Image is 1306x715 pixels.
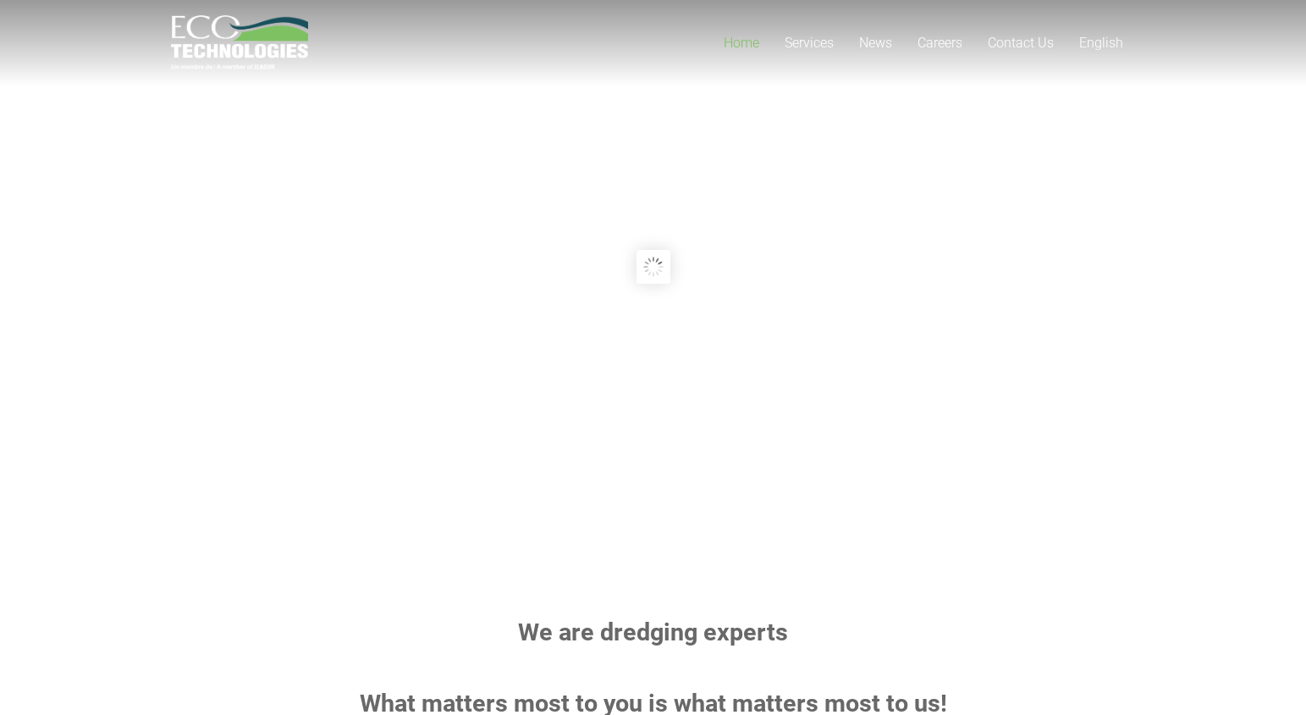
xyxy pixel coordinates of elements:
span: English [1079,35,1123,51]
span: Careers [918,35,962,51]
strong: We are dredging experts [518,618,788,646]
span: Contact Us [988,35,1054,51]
span: Services [785,35,834,51]
span: Home [724,35,759,51]
span: News [859,35,892,51]
a: logo_EcoTech_ASDR_RGB [171,15,309,70]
